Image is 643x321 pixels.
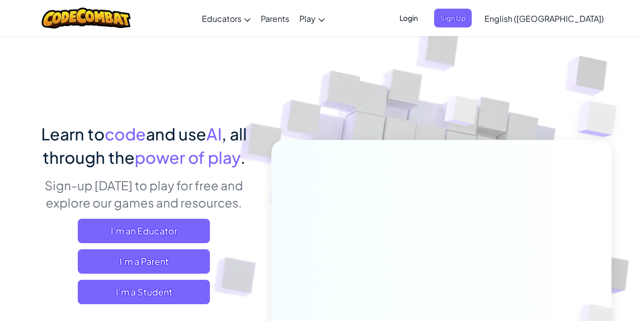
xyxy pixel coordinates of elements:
[393,9,424,27] button: Login
[479,5,609,32] a: English ([GEOGRAPHIC_DATA])
[41,124,105,144] span: Learn to
[256,5,294,32] a: Parents
[146,124,206,144] span: and use
[135,147,240,167] span: power of play
[78,249,210,274] a: I'm a Parent
[434,9,472,27] button: Sign Up
[105,124,146,144] span: code
[425,76,498,152] img: Overlap cubes
[78,219,210,243] a: I'm an Educator
[78,280,210,304] button: I'm a Student
[197,5,256,32] a: Educators
[240,147,246,167] span: .
[484,13,604,24] span: English ([GEOGRAPHIC_DATA])
[202,13,241,24] span: Educators
[206,124,222,144] span: AI
[299,13,316,24] span: Play
[294,5,330,32] a: Play
[32,177,256,211] p: Sign-up [DATE] to play for free and explore our games and resources.
[42,8,131,28] img: CodeCombat logo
